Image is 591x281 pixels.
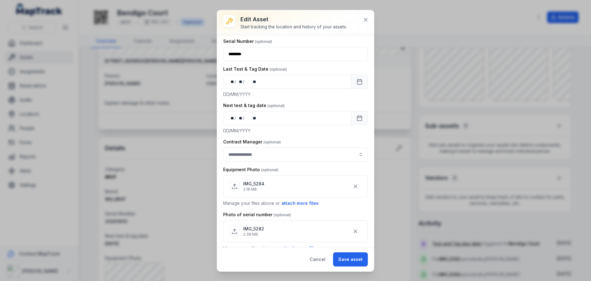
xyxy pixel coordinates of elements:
label: Next test & tag date [223,102,285,109]
p: DD/MM/YYYY [223,91,368,97]
button: Calendar [351,75,368,89]
p: 2.18 MB [243,187,264,192]
h3: Edit asset [240,15,347,24]
button: Save asset [333,252,368,267]
button: attach more files [281,245,319,252]
div: / [235,79,237,85]
p: Manage your files above or [223,245,368,252]
p: Manage your files above or [223,200,368,207]
label: Equipment Photo [223,167,278,173]
label: Photo of serial number [223,212,291,218]
div: / [235,115,237,121]
label: Last Test & Tag Date [223,66,287,72]
div: month, [237,115,243,121]
label: Serial Number [223,38,272,44]
button: attach more files [281,200,319,207]
div: Start tracking the location and history of your assets. [240,24,347,30]
p: 2.38 MB [243,232,264,237]
label: Contract Manager [223,139,281,145]
button: Cancel [304,252,331,267]
p: IMG_5282 [243,226,264,232]
div: year, [245,79,256,85]
div: day, [228,79,235,85]
div: / [243,115,245,121]
p: DD/MM/YYYY [223,128,368,134]
div: month, [237,79,243,85]
button: Calendar [351,111,368,125]
input: asset-edit:cf[3efdffd9-f055-49d9-9a65-0e9f08d77abc]-label [223,147,368,162]
p: IMG_5284 [243,181,264,187]
div: year, [245,115,256,121]
div: / [243,79,245,85]
div: day, [228,115,235,121]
